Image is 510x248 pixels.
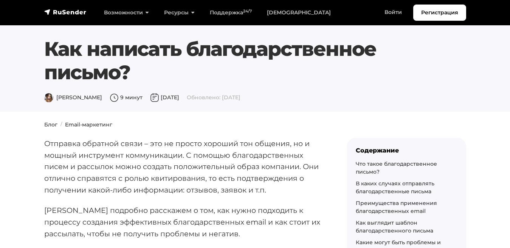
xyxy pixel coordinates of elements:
a: Регистрация [413,5,466,21]
a: Войти [377,5,409,20]
p: Отправка обратной связи – это не просто хороший тон общения, но и мощный инструмент коммуникации.... [44,138,322,196]
a: Возможности [96,5,157,20]
nav: breadcrumb [40,121,471,129]
h1: Как написать благодарственное письмо? [44,37,430,85]
a: [DEMOGRAPHIC_DATA] [259,5,338,20]
div: Содержание [356,147,457,154]
sup: 24/7 [243,9,252,14]
a: Поддержка24/7 [202,5,259,20]
a: Как выглядит шаблон благодарственного письма [356,219,433,234]
a: В каких случаях отправлять благодарственные письма [356,180,434,195]
li: Email-маркетинг [57,121,112,129]
a: Ресурсы [157,5,202,20]
span: [DATE] [150,94,179,101]
img: Время чтения [110,93,119,102]
p: [PERSON_NAME] подробно расскажем о том, как нужно подходить к процессу создания эффективных благо... [44,205,322,239]
span: 9 минут [110,94,143,101]
a: Преимущества применения благодарственных email [356,200,437,214]
a: Блог [44,121,57,128]
a: Что такое благодарственное письмо? [356,160,437,175]
span: [PERSON_NAME] [44,94,102,101]
img: RuSender [44,8,87,16]
span: Обновлено: [DATE] [187,94,240,101]
img: Дата публикации [150,93,159,102]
